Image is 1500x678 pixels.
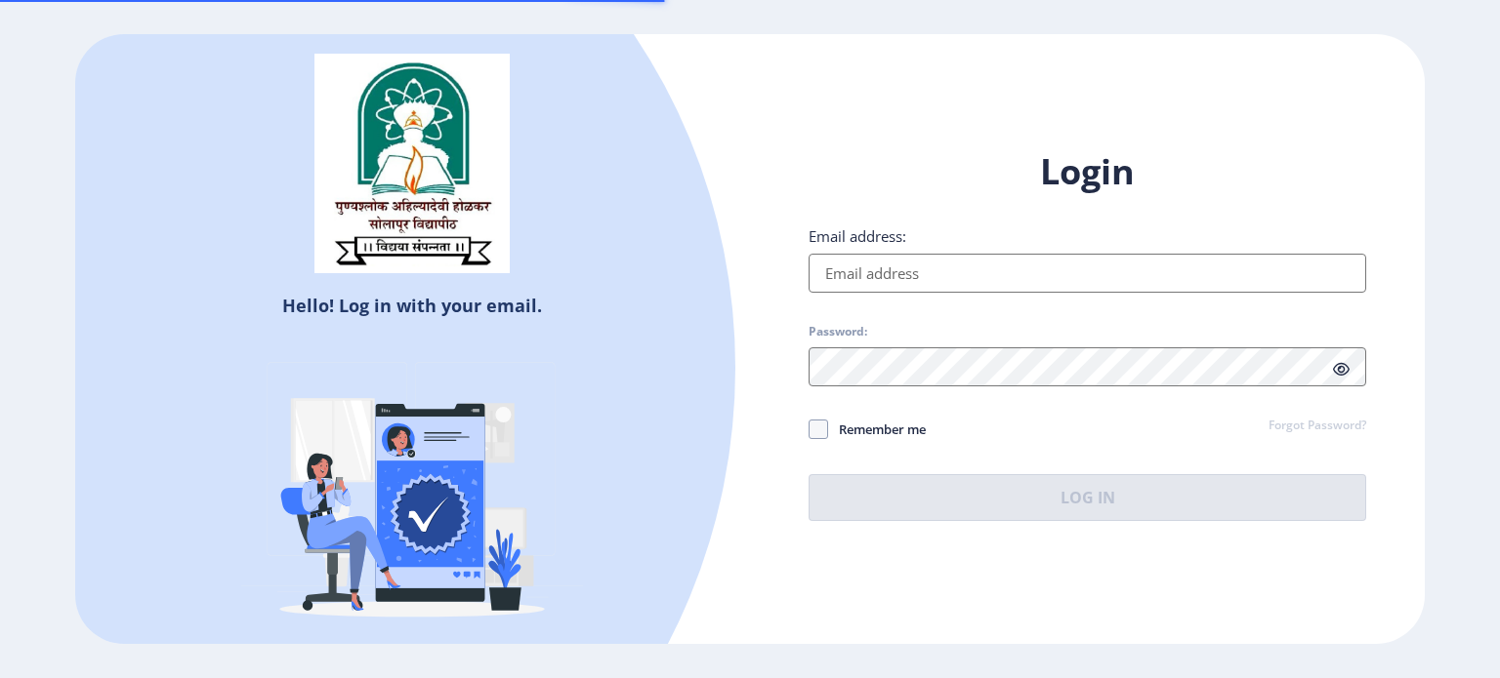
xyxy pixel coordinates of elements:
[1269,418,1366,435] a: Forgot Password?
[809,324,867,339] label: Password:
[809,254,1366,293] input: Email address
[241,325,583,666] img: Verified-rafiki.svg
[314,54,510,274] img: sulogo.png
[809,226,906,246] label: Email address:
[828,418,926,441] span: Remember me
[809,474,1366,521] button: Log In
[809,148,1366,195] h1: Login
